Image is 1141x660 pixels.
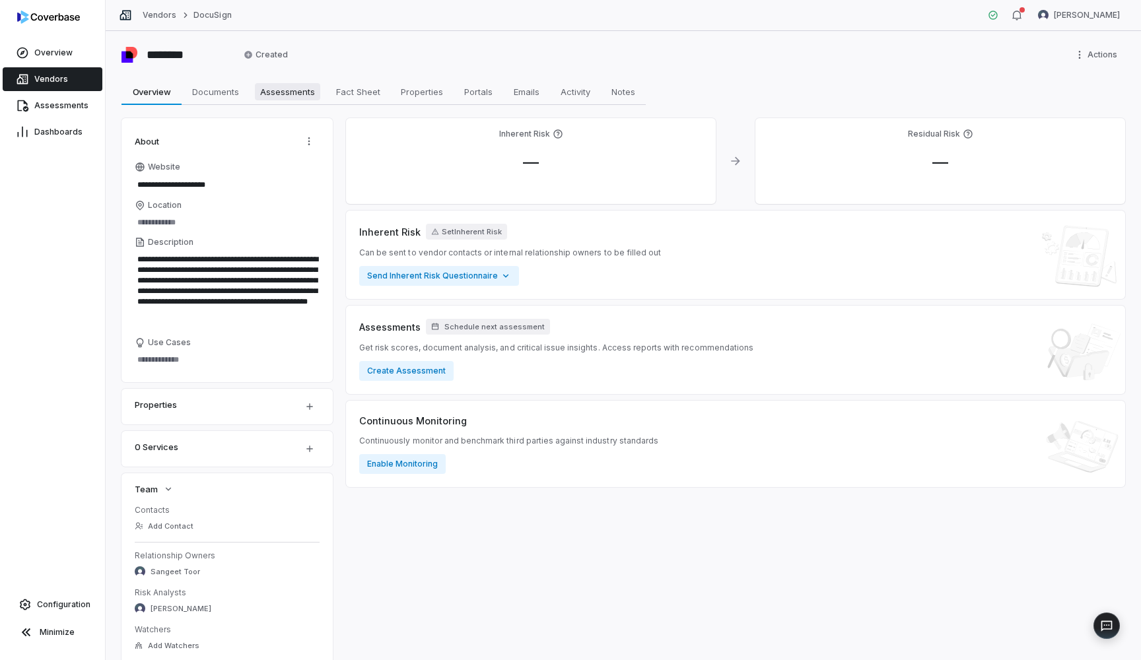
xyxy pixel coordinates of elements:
[135,350,320,369] textarea: Use Cases
[135,587,320,598] dt: Risk Analysts
[135,550,320,561] dt: Relationship Owners
[40,627,75,638] span: Minimize
[135,603,145,614] img: Prateek Paliwal avatar
[359,414,467,428] span: Continuous Monitoring
[135,505,320,515] dt: Contacts
[606,83,640,100] span: Notes
[148,162,180,172] span: Website
[34,48,73,58] span: Overview
[135,135,159,147] span: About
[135,483,158,495] span: Team
[148,641,199,651] span: Add Watchers
[3,94,102,117] a: Assessments
[131,514,197,538] button: Add Contact
[298,131,320,151] button: Actions
[1030,5,1128,25] button: Prateek Paliwal avatar[PERSON_NAME]
[135,213,320,232] input: Location
[148,237,193,247] span: Description
[3,41,102,65] a: Overview
[244,49,288,60] span: Created
[426,224,507,240] button: SetInherent Risk
[459,83,498,100] span: Portals
[131,477,178,501] button: Team
[34,127,83,137] span: Dashboards
[331,83,386,100] span: Fact Sheet
[359,266,519,286] button: Send Inherent Risk Questionnaire
[17,11,80,24] img: logo-D7KZi-bG.svg
[151,567,200,577] span: Sangeet Toor
[151,604,211,614] span: [PERSON_NAME]
[255,83,320,100] span: Assessments
[3,67,102,91] a: Vendors
[135,566,145,577] img: Sangeet Toor avatar
[359,343,753,353] span: Get risk scores, document analysis, and critical issue insights. Access reports with recommendations
[499,129,550,139] h4: Inherent Risk
[143,10,176,20] a: Vendors
[444,322,545,332] span: Schedule next assessment
[359,361,454,381] button: Create Assessment
[555,83,596,100] span: Activity
[135,176,297,194] input: Website
[148,200,182,211] span: Location
[396,83,448,100] span: Properties
[922,152,959,172] span: —
[148,337,191,348] span: Use Cases
[37,599,90,610] span: Configuration
[359,436,658,446] span: Continuously monitor and benchmark third parties against industry standards
[34,74,68,84] span: Vendors
[512,152,549,172] span: —
[426,319,550,335] button: Schedule next assessment
[1070,45,1125,65] button: More actions
[5,619,100,645] button: Minimize
[1054,10,1120,20] span: [PERSON_NAME]
[135,250,320,332] textarea: Description
[187,83,244,100] span: Documents
[508,83,545,100] span: Emails
[908,129,960,139] h4: Residual Risk
[127,83,176,100] span: Overview
[135,624,320,635] dt: Watchers
[34,100,88,111] span: Assessments
[359,320,421,334] span: Assessments
[359,247,661,258] span: Can be sent to vendor contacts or internal relationship owners to be filled out
[359,225,421,239] span: Inherent Risk
[3,120,102,144] a: Dashboards
[1038,10,1049,20] img: Prateek Paliwal avatar
[193,10,231,20] a: DocuSign
[359,454,446,474] button: Enable Monitoring
[5,593,100,616] a: Configuration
